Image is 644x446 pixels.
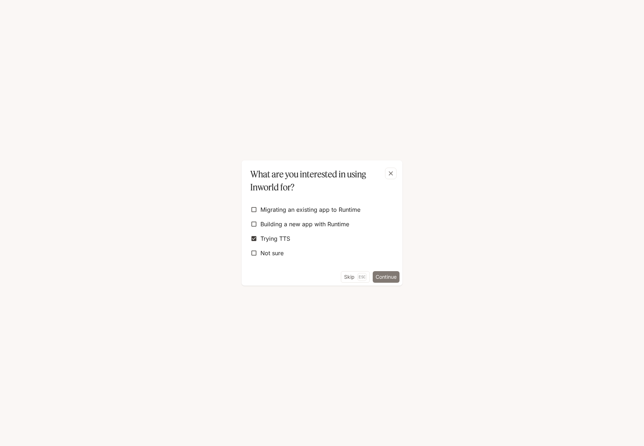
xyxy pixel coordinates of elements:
button: Continue [373,271,400,283]
span: Trying TTS [260,234,290,243]
button: SkipEsc [341,271,370,283]
span: Not sure [260,249,284,257]
span: Migrating an existing app to Runtime [260,205,360,214]
p: What are you interested in using Inworld for? [250,168,391,194]
p: Esc [357,273,367,281]
span: Building a new app with Runtime [260,220,349,228]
